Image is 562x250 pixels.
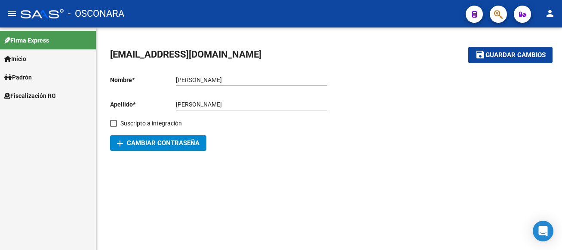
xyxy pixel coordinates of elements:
[4,54,26,64] span: Inicio
[115,138,125,149] mat-icon: add
[545,8,555,18] mat-icon: person
[485,52,546,59] span: Guardar cambios
[4,91,56,101] span: Fiscalización RG
[110,75,176,85] p: Nombre
[4,36,49,45] span: Firma Express
[110,135,206,151] button: Cambiar Contraseña
[7,8,17,18] mat-icon: menu
[533,221,553,241] div: Open Intercom Messenger
[475,49,485,60] mat-icon: save
[468,47,553,63] button: Guardar cambios
[120,118,182,128] span: Suscripto a integración
[110,49,261,60] span: [EMAIL_ADDRESS][DOMAIN_NAME]
[4,73,32,82] span: Padrón
[110,100,176,109] p: Apellido
[117,139,200,147] span: Cambiar Contraseña
[68,4,124,23] span: - OSCONARA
